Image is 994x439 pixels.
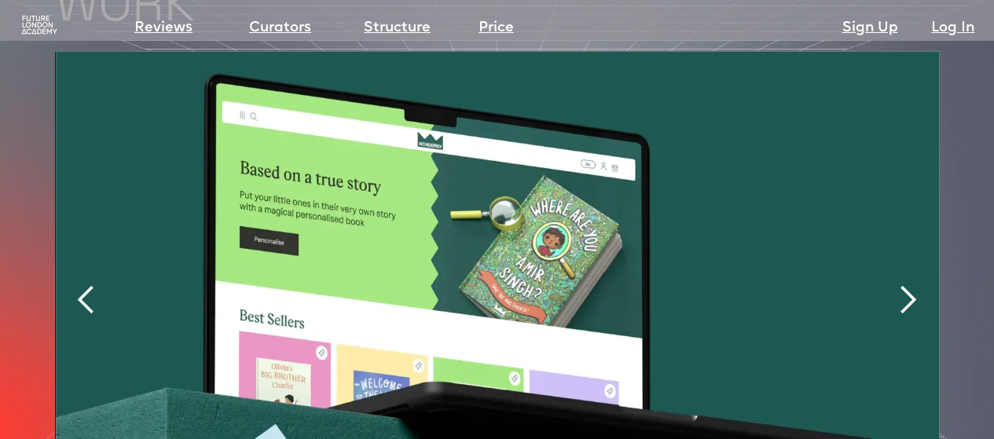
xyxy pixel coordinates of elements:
[931,17,974,39] a: Log In
[134,17,193,39] a: Reviews
[479,17,514,39] a: Price
[364,17,431,39] a: Structure
[842,17,897,39] a: Sign Up
[249,17,311,39] a: Curators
